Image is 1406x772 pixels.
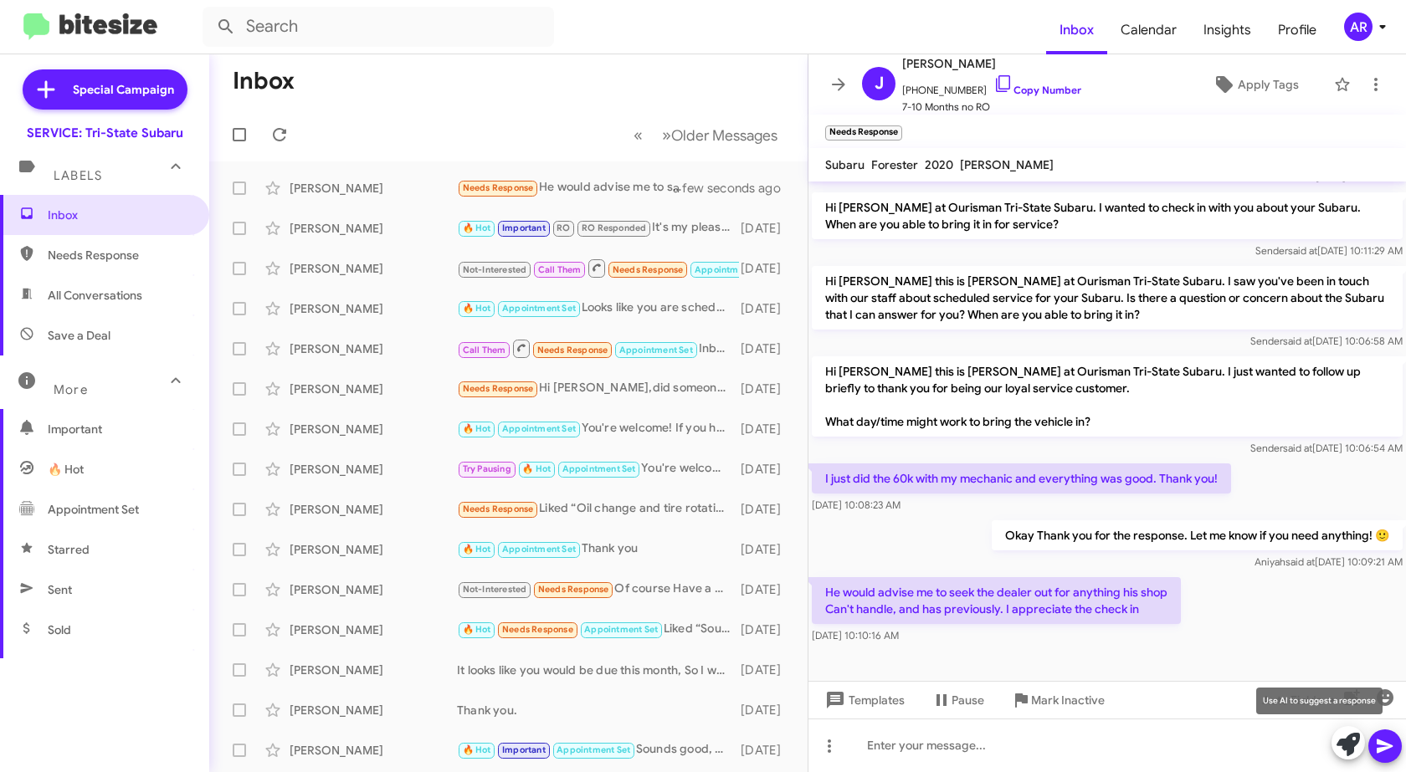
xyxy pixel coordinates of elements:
div: Use AI to suggest a response [1256,688,1383,714]
span: Needs Response [463,182,534,193]
div: [PERSON_NAME] [290,381,457,397]
span: Older Messages [671,126,777,145]
span: Important [502,744,546,755]
span: 🔥 Hot [48,461,84,478]
button: AR [1330,13,1388,41]
div: Looks like you are scheduled for 10:40 on the 16th. See you then. [457,299,739,318]
span: [DATE] 10:08:23 AM [812,498,901,511]
span: 🔥 Hot [522,463,551,474]
span: Mark Inactive [1031,685,1105,715]
span: Sender [DATE] 10:06:54 AM [1250,442,1403,454]
div: [PERSON_NAME] [290,300,457,317]
span: 🔥 Hot [463,624,491,635]
p: He would advise me to seek the dealer out for anything his shop Can't handle, and has previously.... [812,577,1181,624]
span: Not-Interested [463,584,527,595]
div: [PERSON_NAME] [290,742,457,759]
span: [PERSON_NAME] [960,157,1054,172]
div: It looks like you would be due this month, So I would say [DATE] would be best [457,662,739,678]
span: Call Them [463,345,506,355]
div: Hi [PERSON_NAME],did someone in your family ever work at Sears? [457,379,739,398]
div: [PERSON_NAME] [290,220,457,237]
span: Needs Response [502,624,573,635]
span: Call Them [538,264,582,275]
a: Profile [1265,6,1330,54]
button: Mark Inactive [998,685,1118,715]
button: Templates [808,685,918,715]
span: Forester [871,157,918,172]
span: Appointment Set [695,264,768,275]
div: He would advise me to seek the dealer out for anything his shop Can't handle, and has previously.... [457,178,694,197]
span: said at [1283,335,1312,347]
span: J [875,70,884,97]
span: Important [48,421,190,437]
div: [DATE] [739,300,794,317]
span: 🔥 Hot [463,744,491,755]
span: Labels [54,168,102,183]
span: 7-10 Months no RO [902,99,1081,115]
span: said at [1285,555,1315,568]
div: [PERSON_NAME] [290,501,457,518]
small: Needs Response [825,125,902,141]
div: [PERSON_NAME] [290,421,457,437]
span: Try Pausing [463,463,511,474]
span: Needs Response [48,247,190,263]
span: Sent [48,581,72,598]
span: Appointment Set [48,501,139,518]
button: Pause [918,685,998,715]
span: Special Campaign [73,81,174,98]
div: You're welcome! If you have any other questions or need further assistance, feel free to ask. See... [457,419,739,438]
a: Calendar [1107,6,1190,54]
div: Thank you. [457,702,739,718]
span: Sender [DATE] 10:11:29 AM [1255,244,1403,257]
span: Sender [DATE] 10:06:58 AM [1250,335,1403,347]
div: AR [1344,13,1373,41]
span: Subaru [825,157,865,172]
span: 🔥 Hot [463,222,491,233]
div: Thank you [457,539,739,559]
div: [DATE] [739,581,794,598]
span: Appointment Set [502,544,576,555]
div: [DATE] [739,501,794,518]
div: [DATE] [739,742,794,759]
div: [PERSON_NAME] [290,260,457,277]
div: [PERSON_NAME] [290,461,457,478]
div: You're welcome! If you have any other questions or need further assistance, feel free to ask. [457,459,739,478]
div: [DATE] [739,220,794,237]
span: Appointment Set [619,345,693,355]
span: 🔥 Hot [463,544,491,555]
span: Appointment Set [557,744,630,755]
span: Appointment Set [502,303,576,314]
span: Appointment Set [562,463,636,474]
span: Important [502,222,546,233]
span: Appointment Set [502,423,576,434]
button: Apply Tags [1184,69,1326,100]
a: Inbox [1046,6,1107,54]
div: [DATE] [739,541,794,558]
div: Inbound Call [457,338,739,359]
p: Hi [PERSON_NAME] this is [PERSON_NAME] at Ourisman Tri-State Subaru. I saw you've been in touch w... [812,266,1403,330]
p: Hi [PERSON_NAME] this is [PERSON_NAME] at Ourisman Tri-State Subaru. I just wanted to follow up b... [812,356,1403,437]
span: « [634,125,643,146]
span: Pause [952,685,984,715]
div: Of course Have a Great day No problem [457,580,739,599]
div: Inbound Call [457,258,739,279]
div: [PERSON_NAME] [290,340,457,357]
span: RO Responded [582,222,646,233]
div: Liked “Sounds good, You're all set! 🙂” [457,620,739,639]
span: 🔥 Hot [463,423,491,434]
span: More [54,382,88,397]
div: [PERSON_NAME] [290,180,457,197]
div: Sounds good, You're all set! [457,740,739,759]
span: Aniyah [DATE] 10:09:21 AM [1255,555,1403,568]
span: Appointment Set [584,624,658,635]
a: Insights [1190,6,1265,54]
button: Previous [623,118,653,152]
div: a few seconds ago [694,180,794,197]
nav: Page navigation example [624,118,788,152]
div: [DATE] [739,381,794,397]
a: Copy Number [993,84,1081,96]
span: Save a Deal [48,327,110,344]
